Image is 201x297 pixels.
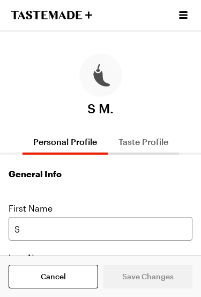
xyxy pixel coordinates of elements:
[41,271,66,282] span: Cancel
[9,168,192,180] h1: General Info
[9,202,53,215] label: First Name
[11,11,92,19] a: To Tastemade Home Page
[9,265,98,288] a: Cancel
[108,129,179,155] button: Taste Profile
[87,101,114,116] span: S M.
[176,8,190,22] button: Open menu
[9,251,52,264] label: Last Name
[23,129,108,155] button: Personal Profile
[79,54,122,97] button: Edit profile picture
